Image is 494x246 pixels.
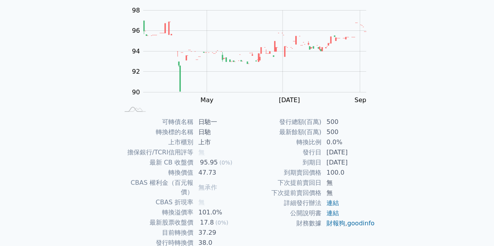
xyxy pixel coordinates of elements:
[219,159,232,166] span: (0%)
[322,127,375,137] td: 500
[119,147,194,158] td: 擔保銀行/TCRI信用評等
[198,218,216,227] div: 17.8
[247,188,322,198] td: 下次提前賣回價格
[247,198,322,208] td: 詳細發行辦法
[119,197,194,207] td: CBAS 折現率
[247,208,322,218] td: 公開說明書
[200,96,213,104] tspan: May
[119,117,194,127] td: 可轉債名稱
[194,228,247,238] td: 37.29
[322,117,375,127] td: 500
[247,117,322,127] td: 發行總額(百萬)
[247,137,322,147] td: 轉換比例
[128,7,378,104] g: Chart
[132,7,140,14] tspan: 98
[119,168,194,178] td: 轉換價值
[198,158,219,167] div: 95.95
[194,137,247,147] td: 上市
[247,147,322,158] td: 發行日
[194,117,247,127] td: 日馳一
[194,207,247,218] td: 101.0%
[322,158,375,168] td: [DATE]
[326,219,345,227] a: 財報狗
[322,218,375,228] td: ,
[119,178,194,197] td: CBAS 權利金（百元報價）
[194,168,247,178] td: 47.73
[354,96,366,104] tspan: Sep
[247,158,322,168] td: 到期日
[247,127,322,137] td: 最新餘額(百萬)
[326,209,339,217] a: 連結
[119,127,194,137] td: 轉換標的名稱
[322,188,375,198] td: 無
[132,27,140,34] tspan: 96
[132,88,140,96] tspan: 90
[247,218,322,228] td: 財務數據
[119,207,194,218] td: 轉換溢價率
[322,178,375,188] td: 無
[198,198,205,206] span: 無
[119,137,194,147] td: 上市櫃別
[347,219,375,227] a: goodinfo
[247,178,322,188] td: 下次提前賣回日
[322,168,375,178] td: 100.0
[194,127,247,137] td: 日馳
[119,218,194,228] td: 最新股票收盤價
[119,228,194,238] td: 目前轉換價
[143,21,366,91] g: Series
[132,48,140,55] tspan: 94
[198,149,205,156] span: 無
[279,96,300,104] tspan: [DATE]
[119,158,194,168] td: 最新 CB 收盤價
[198,184,217,191] span: 無承作
[247,168,322,178] td: 到期賣回價格
[215,219,228,226] span: (0%)
[132,68,140,75] tspan: 92
[326,199,339,207] a: 連結
[322,147,375,158] td: [DATE]
[322,137,375,147] td: 0.0%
